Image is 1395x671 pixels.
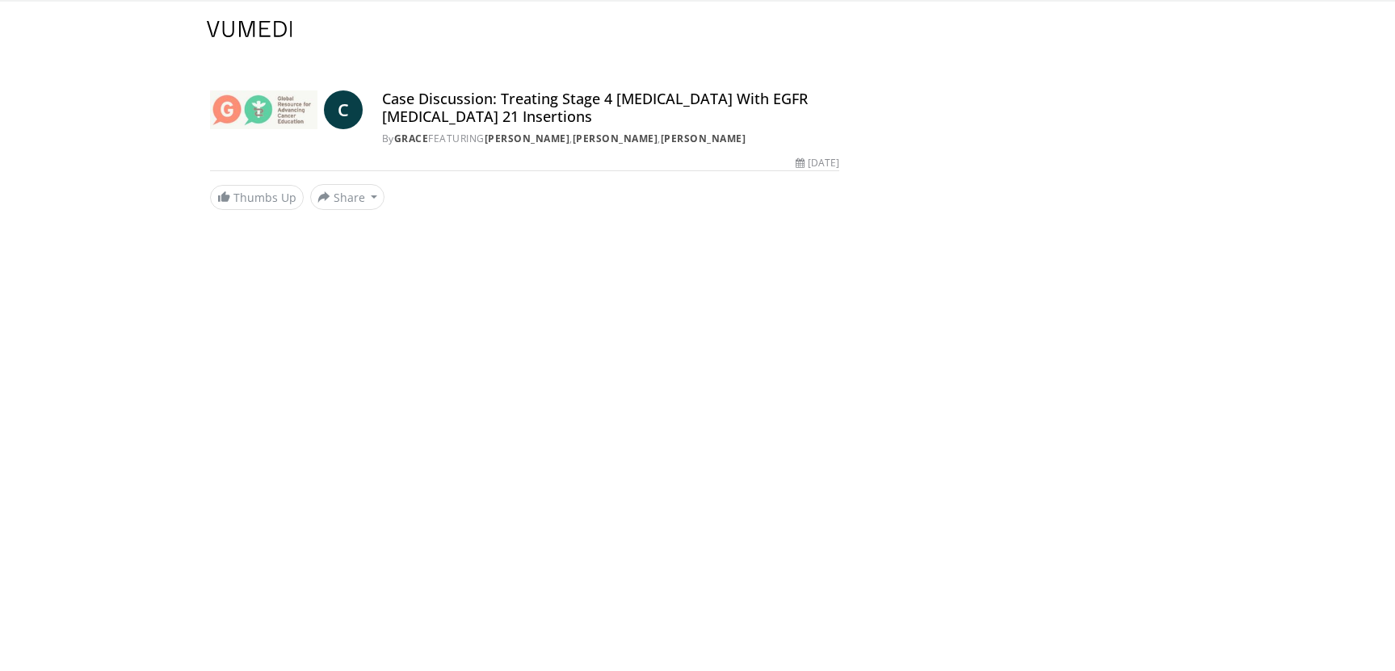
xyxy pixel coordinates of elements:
a: C [324,90,363,129]
a: [PERSON_NAME] [485,132,570,145]
div: [DATE] [796,156,839,170]
a: [PERSON_NAME] [573,132,658,145]
img: VuMedi Logo [207,21,292,37]
div: By FEATURING , , [382,132,839,146]
a: GRACE [394,132,429,145]
a: Thumbs Up [210,185,304,210]
button: Share [310,184,385,210]
img: GRACE [210,90,317,129]
a: [PERSON_NAME] [661,132,746,145]
h4: Case Discussion: Treating Stage 4 [MEDICAL_DATA] With EGFR [MEDICAL_DATA] 21 Insertions [382,90,839,125]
